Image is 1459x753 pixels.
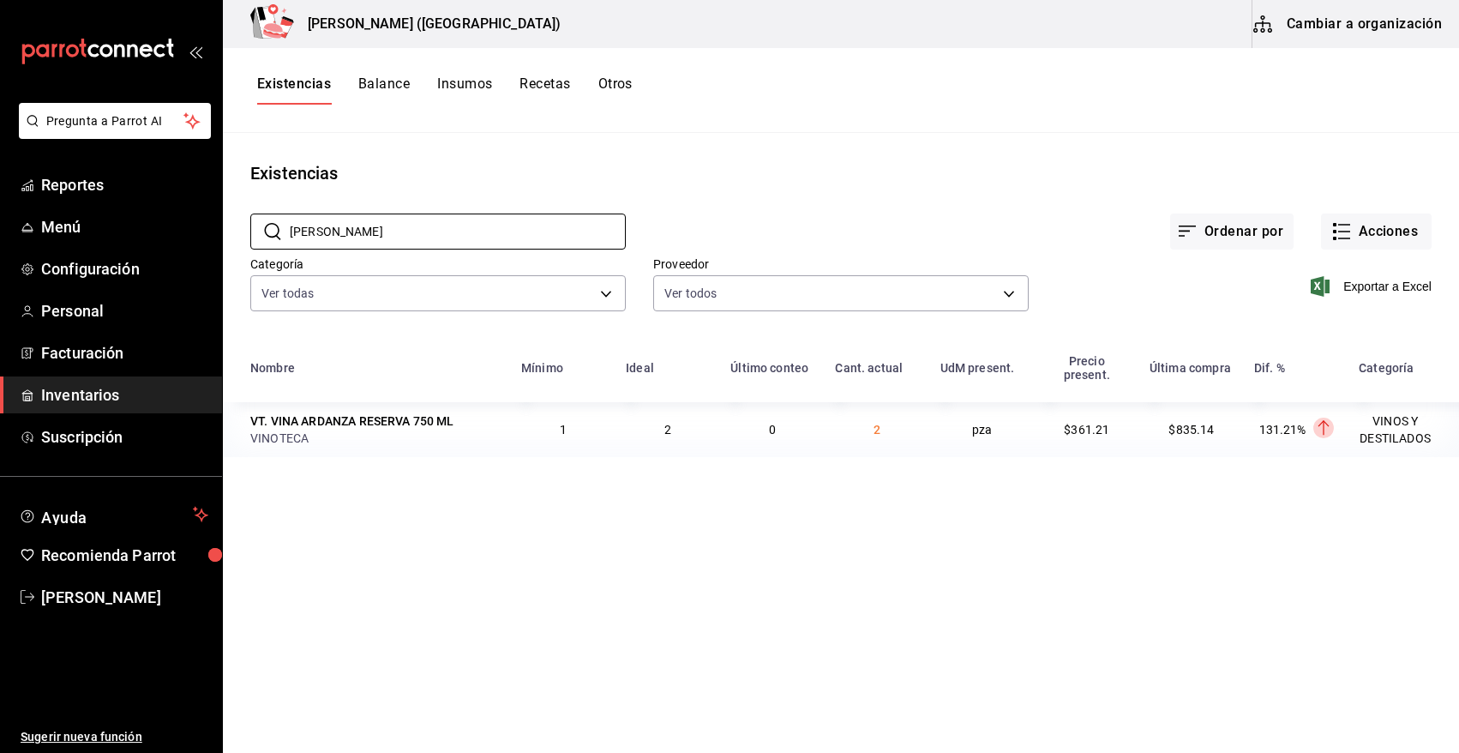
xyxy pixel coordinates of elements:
[250,413,454,430] div: VT. VINA ARDANZA RESERVA 750 ML
[250,160,338,186] div: Existencias
[1359,361,1414,375] div: Categoría
[1045,354,1129,382] div: Precio present.
[930,402,1035,457] td: pza
[835,361,903,375] div: Cant. actual
[521,361,563,375] div: Mínimo
[560,423,567,437] span: 1
[41,257,208,280] span: Configuración
[250,258,626,270] label: Categoría
[41,299,208,322] span: Personal
[653,258,1029,270] label: Proveedor
[12,124,211,142] a: Pregunta a Parrot AI
[1348,402,1459,457] td: VINOS Y DESTILADOS
[598,75,633,105] button: Otros
[1064,423,1109,437] span: $361.21
[41,341,208,364] span: Facturación
[41,383,208,407] span: Inventarios
[257,75,633,105] div: navigation tabs
[874,423,880,437] span: 2
[769,423,776,437] span: 0
[41,425,208,449] span: Suscripción
[41,586,208,609] span: [PERSON_NAME]
[1321,214,1432,250] button: Acciones
[1150,361,1231,375] div: Última compra
[1314,276,1432,297] button: Exportar a Excel
[626,361,654,375] div: Ideal
[41,215,208,238] span: Menú
[19,103,211,139] button: Pregunta a Parrot AI
[1259,423,1306,437] span: 131.21%
[261,285,314,302] span: Ver todas
[46,112,184,130] span: Pregunta a Parrot AI
[358,75,410,105] button: Balance
[1170,214,1294,250] button: Ordenar por
[940,361,1015,375] div: UdM present.
[257,75,331,105] button: Existencias
[250,361,295,375] div: Nombre
[189,45,202,58] button: open_drawer_menu
[21,728,208,746] span: Sugerir nueva función
[41,173,208,196] span: Reportes
[664,285,717,302] span: Ver todos
[1254,361,1285,375] div: Dif. %
[250,430,501,447] div: VINOTECA
[290,214,626,249] input: Buscar nombre de insumo
[1168,423,1214,437] span: $835.14
[437,75,492,105] button: Insumos
[41,504,186,525] span: Ayuda
[41,544,208,567] span: Recomienda Parrot
[519,75,570,105] button: Recetas
[294,14,561,34] h3: [PERSON_NAME] ([GEOGRAPHIC_DATA])
[664,423,671,437] span: 2
[730,361,808,375] div: Último conteo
